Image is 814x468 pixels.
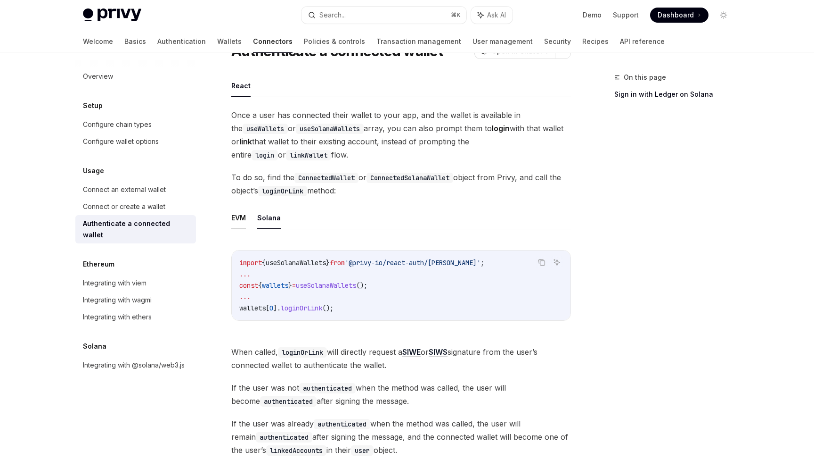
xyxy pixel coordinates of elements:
a: Connect or create a wallet [75,198,196,215]
button: Ask AI [471,7,513,24]
a: Support [613,10,639,20]
div: Authenticate a connected wallet [83,218,190,241]
span: [ [266,304,269,312]
h5: Ethereum [83,259,114,270]
span: ... [239,270,251,278]
code: authenticated [299,383,356,393]
code: ConnectedSolanaWallet [366,173,453,183]
a: Integrating with wagmi [75,292,196,309]
span: useSolanaWallets [296,281,356,290]
a: Connectors [253,30,293,53]
span: ; [480,259,484,267]
a: SIWE [402,347,421,357]
strong: login [492,124,510,133]
span: 0 [269,304,273,312]
span: ... [239,292,251,301]
span: = [292,281,296,290]
a: Policies & controls [304,30,365,53]
div: Integrating with ethers [83,311,152,323]
a: Authenticate a connected wallet [75,215,196,243]
span: To do so, find the or object from Privy, and call the object’s method: [231,171,571,197]
button: Copy the contents from the code block [536,256,548,268]
a: Security [544,30,571,53]
a: Overview [75,68,196,85]
div: Search... [319,9,346,21]
code: login [252,150,278,160]
a: Recipes [582,30,609,53]
span: wallets [262,281,288,290]
code: useSolanaWallets [296,124,364,134]
code: authenticated [260,396,317,407]
code: linkedAccounts [266,445,326,456]
span: If the user was not when the method was called, the user will become after signing the message. [231,381,571,408]
code: useWallets [243,124,288,134]
div: Overview [83,71,113,82]
span: } [288,281,292,290]
a: User management [472,30,533,53]
span: { [258,281,262,290]
a: SIWS [429,347,448,357]
a: Basics [124,30,146,53]
div: Configure wallet options [83,136,159,147]
span: When called, will directly request a or signature from the user’s connected wallet to authenticat... [231,345,571,372]
span: const [239,281,258,290]
a: Transaction management [376,30,461,53]
span: Dashboard [658,10,694,20]
div: Connect or create a wallet [83,201,165,212]
span: wallets [239,304,266,312]
a: Connect an external wallet [75,181,196,198]
code: authenticated [314,419,370,429]
button: React [231,75,251,97]
code: loginOrLink [278,347,327,358]
a: Sign in with Ledger on Solana [614,87,739,102]
a: Integrating with viem [75,275,196,292]
span: ]. [273,304,281,312]
button: Search...⌘K [301,7,466,24]
img: light logo [83,8,141,22]
code: ConnectedWallet [294,173,358,183]
a: Authentication [157,30,206,53]
code: linkWallet [286,150,331,160]
a: Integrating with @solana/web3.js [75,357,196,374]
a: Demo [583,10,602,20]
h5: Setup [83,100,103,111]
span: Once a user has connected their wallet to your app, and the wallet is available in the or array, ... [231,109,571,161]
div: Integrating with viem [83,277,147,289]
a: Configure chain types [75,116,196,133]
div: Integrating with @solana/web3.js [83,359,185,371]
div: Configure chain types [83,119,152,130]
span: import [239,259,262,267]
span: } [326,259,330,267]
h5: Solana [83,341,106,352]
a: Configure wallet options [75,133,196,150]
span: On this page [624,72,666,83]
span: '@privy-io/react-auth/[PERSON_NAME]' [345,259,480,267]
button: EVM [231,207,246,229]
a: Welcome [83,30,113,53]
button: Ask AI [551,256,563,268]
span: useSolanaWallets [266,259,326,267]
code: user [351,445,374,456]
span: (); [356,281,367,290]
span: Ask AI [487,10,506,20]
span: from [330,259,345,267]
a: Integrating with ethers [75,309,196,326]
span: If the user was already when the method was called, the user will remain after signing the messag... [231,417,571,457]
code: loginOrLink [258,186,307,196]
div: Integrating with wagmi [83,294,152,306]
span: loginOrLink [281,304,322,312]
button: Solana [257,207,281,229]
strong: link [239,137,252,146]
a: Wallets [217,30,242,53]
a: API reference [620,30,665,53]
span: ⌘ K [451,11,461,19]
div: Connect an external wallet [83,184,166,195]
h5: Usage [83,165,104,176]
button: Toggle dark mode [716,8,731,23]
a: Dashboard [650,8,708,23]
code: authenticated [256,432,312,443]
span: (); [322,304,334,312]
span: { [262,259,266,267]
